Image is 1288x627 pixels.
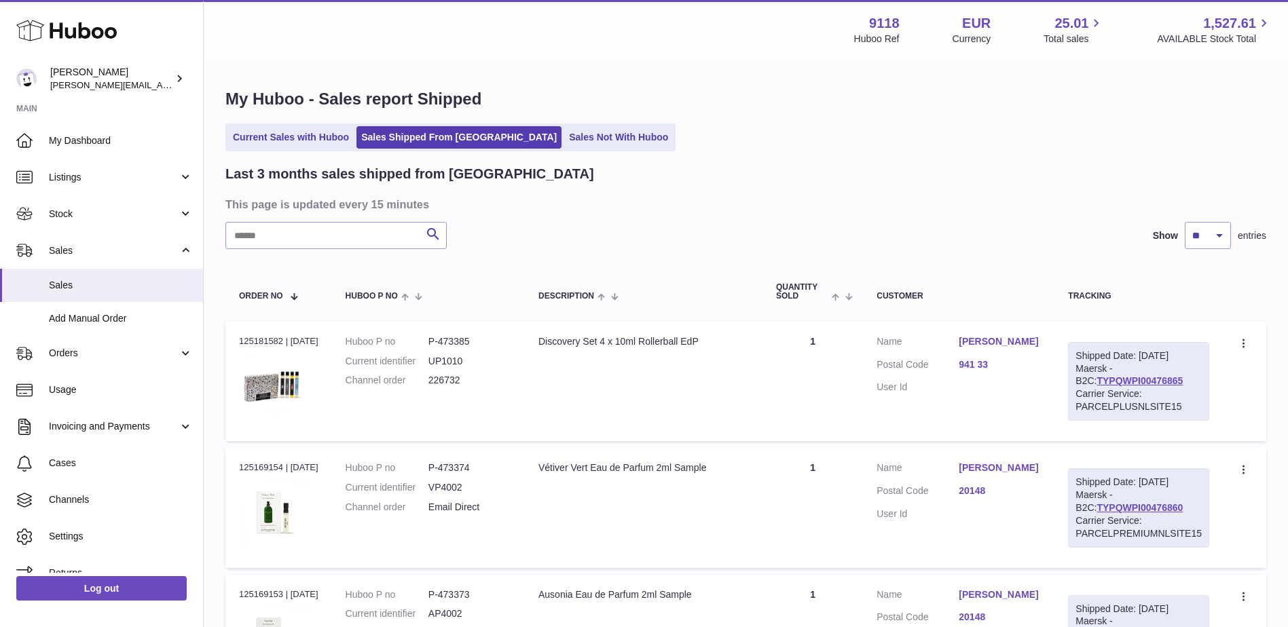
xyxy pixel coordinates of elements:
dt: User Id [877,508,959,520]
div: Shipped Date: [DATE] [1075,603,1202,615]
span: Settings [49,530,193,543]
span: Total sales [1044,33,1104,45]
div: 125169154 | [DATE] [239,461,318,474]
h3: This page is updated every 15 minutes [225,197,1263,212]
dt: Current identifier [346,355,428,368]
dt: Channel order [346,374,428,387]
div: Shipped Date: [DATE] [1075,349,1202,362]
dt: Name [877,461,959,478]
a: Sales Shipped From [GEOGRAPHIC_DATA] [356,126,562,149]
span: Channels [49,493,193,506]
a: 20148 [959,611,1041,624]
span: AVAILABLE Stock Total [1157,33,1272,45]
div: Customer [877,292,1041,301]
dd: Email Direct [428,501,511,514]
dd: AP4002 [428,607,511,620]
a: [PERSON_NAME] [959,335,1041,348]
span: Orders [49,347,179,360]
a: Log out [16,576,187,601]
div: [PERSON_NAME] [50,66,172,92]
span: Add Manual Order [49,312,193,325]
strong: EUR [962,14,991,33]
dd: P-473374 [428,461,511,474]
span: Quantity Sold [776,283,828,301]
div: Discovery Set 4 x 10ml Rollerball EdP [538,335,749,348]
div: Vétiver Vert Eau de Parfum 2ml Sample [538,461,749,474]
dt: Current identifier [346,607,428,620]
a: Current Sales with Huboo [228,126,354,149]
span: Usage [49,383,193,396]
a: [PERSON_NAME] [959,461,1041,474]
dd: P-473385 [428,335,511,348]
img: freddie.sawkins@czechandspeake.com [16,69,37,89]
div: Shipped Date: [DATE] [1075,476,1202,489]
div: Carrier Service: PARCELPLUSNLSITE15 [1075,387,1202,413]
span: Listings [49,171,179,184]
span: Cases [49,457,193,470]
span: 1,527.61 [1203,14,1256,33]
img: Ve%CC%81tiver-Vert-sample-cut-out-scaled.jpg [239,478,307,546]
a: 941 33 [959,358,1041,371]
dt: Postal Code [877,611,959,627]
dt: Name [877,335,959,351]
td: 1 [762,448,863,567]
dt: Channel order [346,501,428,514]
span: Huboo P no [346,292,398,301]
dd: P-473373 [428,588,511,601]
div: Maersk - B2C: [1068,468,1209,547]
div: 125181582 | [DATE] [239,335,318,347]
dt: Name [877,588,959,605]
dt: User Id [877,381,959,394]
h1: My Huboo - Sales report Shipped [225,88,1266,110]
span: 25.01 [1054,14,1088,33]
label: Show [1153,229,1178,242]
span: [PERSON_NAME][EMAIL_ADDRESS][PERSON_NAME][DOMAIN_NAME] [50,79,345,90]
div: Huboo Ref [854,33,900,45]
span: Invoicing and Payments [49,420,179,433]
dt: Postal Code [877,358,959,375]
span: Sales [49,244,179,257]
a: 1,527.61 AVAILABLE Stock Total [1157,14,1272,45]
td: 1 [762,322,863,441]
dt: Postal Code [877,484,959,501]
dd: UP1010 [428,355,511,368]
span: entries [1238,229,1266,242]
img: Discovery-set-roll-on-cut-out-centred-scaled.jpg [239,351,307,419]
span: My Dashboard [49,134,193,147]
div: Carrier Service: PARCELPREMIUMNLSITE15 [1075,514,1202,540]
dd: 226732 [428,374,511,387]
a: TYPQWPI00476860 [1097,502,1183,513]
a: Sales Not With Huboo [564,126,673,149]
a: 20148 [959,484,1041,497]
span: Sales [49,279,193,292]
dt: Current identifier [346,481,428,494]
strong: 9118 [869,14,900,33]
a: [PERSON_NAME] [959,588,1041,601]
span: Stock [49,208,179,221]
dt: Huboo P no [346,335,428,348]
span: Order No [239,292,283,301]
a: TYPQWPI00476865 [1097,375,1183,386]
div: Maersk - B2C: [1068,342,1209,421]
h2: Last 3 months sales shipped from [GEOGRAPHIC_DATA] [225,165,594,183]
dd: VP4002 [428,481,511,494]
dt: Huboo P no [346,588,428,601]
div: Currency [953,33,991,45]
span: Description [538,292,594,301]
span: Returns [49,567,193,579]
div: 125169153 | [DATE] [239,588,318,601]
div: Tracking [1068,292,1209,301]
a: 25.01 Total sales [1044,14,1104,45]
div: Ausonia Eau de Parfum 2ml Sample [538,588,749,601]
dt: Huboo P no [346,461,428,474]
